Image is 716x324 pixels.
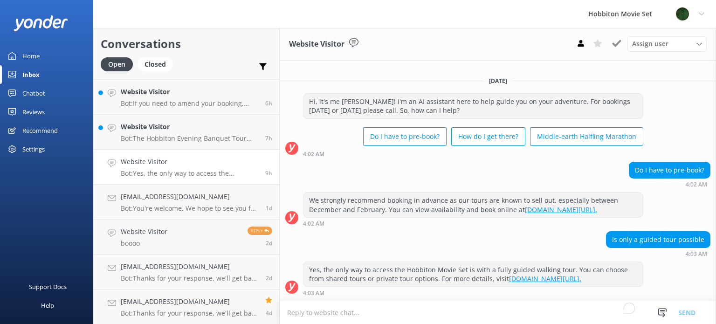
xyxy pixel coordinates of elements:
[303,262,643,287] div: Yes, the only way to access the Hobbiton Movie Set is with a fully guided walking tour. You can c...
[94,255,279,290] a: [EMAIL_ADDRESS][DOMAIN_NAME]Bot:Thanks for your response, we'll get back to you as soon as we can...
[606,250,710,257] div: 04:03am 11-Aug-2025 (UTC +12:00) Pacific/Auckland
[686,251,707,257] strong: 4:03 AM
[289,38,344,50] h3: Website Visitor
[14,15,68,31] img: yonder-white-logo.png
[627,36,707,51] div: Assign User
[248,227,272,235] span: Reply
[138,59,178,69] a: Closed
[22,103,45,121] div: Reviews
[606,232,710,248] div: Is only a guided tour possible
[303,151,643,157] div: 04:02am 11-Aug-2025 (UTC +12:00) Pacific/Auckland
[303,94,643,118] div: Hi, it's me [PERSON_NAME]! I'm an AI assistant here to help guide you on your adventure. For book...
[121,262,259,272] h4: [EMAIL_ADDRESS][DOMAIN_NAME]
[266,204,272,212] span: 12:13pm 10-Aug-2025 (UTC +12:00) Pacific/Auckland
[121,87,258,97] h4: Website Visitor
[22,65,40,84] div: Inbox
[265,169,272,177] span: 04:03am 11-Aug-2025 (UTC +12:00) Pacific/Auckland
[101,57,133,71] div: Open
[303,220,643,227] div: 04:02am 11-Aug-2025 (UTC +12:00) Pacific/Auckland
[94,150,279,185] a: Website VisitorBot:Yes, the only way to access the Hobbiton Movie Set is with a fully guided walk...
[121,296,258,307] h4: [EMAIL_ADDRESS][DOMAIN_NAME]
[41,296,54,315] div: Help
[101,35,272,53] h2: Conversations
[121,309,258,317] p: Bot: Thanks for your response, we'll get back to you as soon as we can during opening hours.
[121,274,259,283] p: Bot: Thanks for your response, we'll get back to you as soon as we can during opening hours.
[121,192,259,202] h4: [EMAIL_ADDRESS][DOMAIN_NAME]
[686,182,707,187] strong: 4:02 AM
[138,57,173,71] div: Closed
[121,157,258,167] h4: Website Visitor
[121,169,258,178] p: Bot: Yes, the only way to access the Hobbiton Movie Set is with a fully guided walking tour. You ...
[101,59,138,69] a: Open
[265,134,272,142] span: 06:28am 11-Aug-2025 (UTC +12:00) Pacific/Auckland
[303,193,643,217] div: We strongly recommend booking in advance as our tours are known to sell out, especially between D...
[509,274,581,283] a: [DOMAIN_NAME][URL].
[303,290,643,296] div: 04:03am 11-Aug-2025 (UTC +12:00) Pacific/Auckland
[94,185,279,220] a: [EMAIL_ADDRESS][DOMAIN_NAME]Bot:You're welcome. We hope to see you for an adventure soon!1d
[121,239,167,248] p: boooo
[632,39,668,49] span: Assign user
[94,80,279,115] a: Website VisitorBot:If you need to amend your booking, please contact our team at [EMAIL_ADDRESS][...
[121,134,258,143] p: Bot: The Hobbiton Evening Banquet Tour prices are $119 per child (5-10 years) and free for infant...
[266,274,272,282] span: 01:52pm 08-Aug-2025 (UTC +12:00) Pacific/Auckland
[266,309,272,317] span: 12:15pm 07-Aug-2025 (UTC +12:00) Pacific/Auckland
[363,127,447,146] button: Do I have to pre-book?
[451,127,525,146] button: How do I get there?
[22,47,40,65] div: Home
[266,239,272,247] span: 08:26pm 08-Aug-2025 (UTC +12:00) Pacific/Auckland
[303,290,324,296] strong: 4:03 AM
[94,220,279,255] a: Website VisitorbooooReply2d
[121,227,167,237] h4: Website Visitor
[22,84,45,103] div: Chatbot
[483,77,513,85] span: [DATE]
[22,121,58,140] div: Recommend
[629,162,710,178] div: Do I have to pre-book?
[525,205,597,214] a: [DOMAIN_NAME][URL].
[121,99,258,108] p: Bot: If you need to amend your booking, please contact our team at [EMAIL_ADDRESS][DOMAIN_NAME] o...
[121,122,258,132] h4: Website Visitor
[675,7,689,21] img: 34-1625720359.png
[22,140,45,159] div: Settings
[121,204,259,213] p: Bot: You're welcome. We hope to see you for an adventure soon!
[629,181,710,187] div: 04:02am 11-Aug-2025 (UTC +12:00) Pacific/Auckland
[94,115,279,150] a: Website VisitorBot:The Hobbiton Evening Banquet Tour prices are $119 per child (5-10 years) and f...
[265,99,272,107] span: 06:44am 11-Aug-2025 (UTC +12:00) Pacific/Auckland
[530,127,643,146] button: Middle-earth Halfling Marathon
[280,301,716,324] textarea: To enrich screen reader interactions, please activate Accessibility in Grammarly extension settings
[303,221,324,227] strong: 4:02 AM
[29,277,67,296] div: Support Docs
[303,152,324,157] strong: 4:02 AM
